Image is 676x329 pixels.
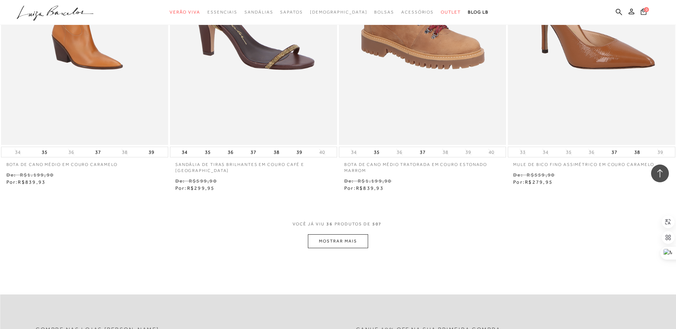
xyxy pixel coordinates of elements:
[13,149,23,156] button: 34
[372,221,382,234] span: 507
[310,6,367,19] a: noSubCategoriesText
[344,178,354,184] small: De:
[170,10,200,15] span: Verão Viva
[401,10,434,15] span: Acessórios
[463,149,473,156] button: 39
[441,6,461,19] a: categoryNavScreenReaderText
[66,149,76,156] button: 36
[310,10,367,15] span: [DEMOGRAPHIC_DATA]
[120,149,130,156] button: 38
[468,6,489,19] a: BLOG LB
[513,179,553,185] span: Por:
[272,147,282,157] button: 38
[374,6,394,19] a: categoryNavScreenReaderText
[339,157,506,174] a: BOTA DE CANO MÉDIO TRATORADA EM COURO ESTONADO MARROM
[518,149,528,156] button: 33
[356,185,384,191] span: R$839,93
[644,7,649,12] span: 0
[508,157,675,168] a: MULE DE BICO FINO ASSIMÉTRICO EM COURO CARAMELO
[244,6,273,19] a: categoryNavScreenReaderText
[248,147,258,157] button: 37
[293,221,325,227] span: VOCê JÁ VIU
[440,149,450,156] button: 38
[175,185,215,191] span: Por:
[317,149,327,156] button: 40
[6,179,46,185] span: Por:
[335,221,371,227] span: PRODUTOS DE
[146,147,156,157] button: 39
[358,178,392,184] small: R$1.199,90
[349,149,359,156] button: 34
[1,157,168,168] a: BOTA DE CANO MÉDIO EM COURO CARAMELO
[639,8,649,17] button: 0
[308,234,368,248] button: MOSTRAR MAIS
[280,10,303,15] span: Sapatos
[170,157,337,174] a: SANDÁLIA DE TIRAS BRILHANTES EM COURO CAFÉ E [GEOGRAPHIC_DATA]
[6,172,16,178] small: De:
[180,147,190,157] button: 34
[441,10,461,15] span: Outlet
[513,172,523,178] small: De:
[326,221,333,234] span: 36
[93,147,103,157] button: 37
[401,6,434,19] a: categoryNavScreenReaderText
[632,147,642,157] button: 38
[189,178,217,184] small: R$599,90
[203,147,213,157] button: 35
[564,149,574,156] button: 35
[226,147,236,157] button: 36
[40,147,50,157] button: 35
[175,178,185,184] small: De:
[294,147,304,157] button: 39
[280,6,303,19] a: categoryNavScreenReaderText
[587,149,597,156] button: 36
[394,149,404,156] button: 36
[541,149,551,156] button: 34
[418,147,428,157] button: 37
[18,179,46,185] span: R$839,93
[468,10,489,15] span: BLOG LB
[609,147,619,157] button: 37
[207,6,237,19] a: categoryNavScreenReaderText
[372,147,382,157] button: 35
[527,172,555,178] small: R$559,90
[486,149,496,156] button: 40
[244,10,273,15] span: Sandálias
[207,10,237,15] span: Essenciais
[525,179,553,185] span: R$279,95
[344,185,384,191] span: Por:
[170,6,200,19] a: categoryNavScreenReaderText
[187,185,215,191] span: R$299,95
[655,149,665,156] button: 39
[374,10,394,15] span: Bolsas
[20,172,54,178] small: R$1.199,90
